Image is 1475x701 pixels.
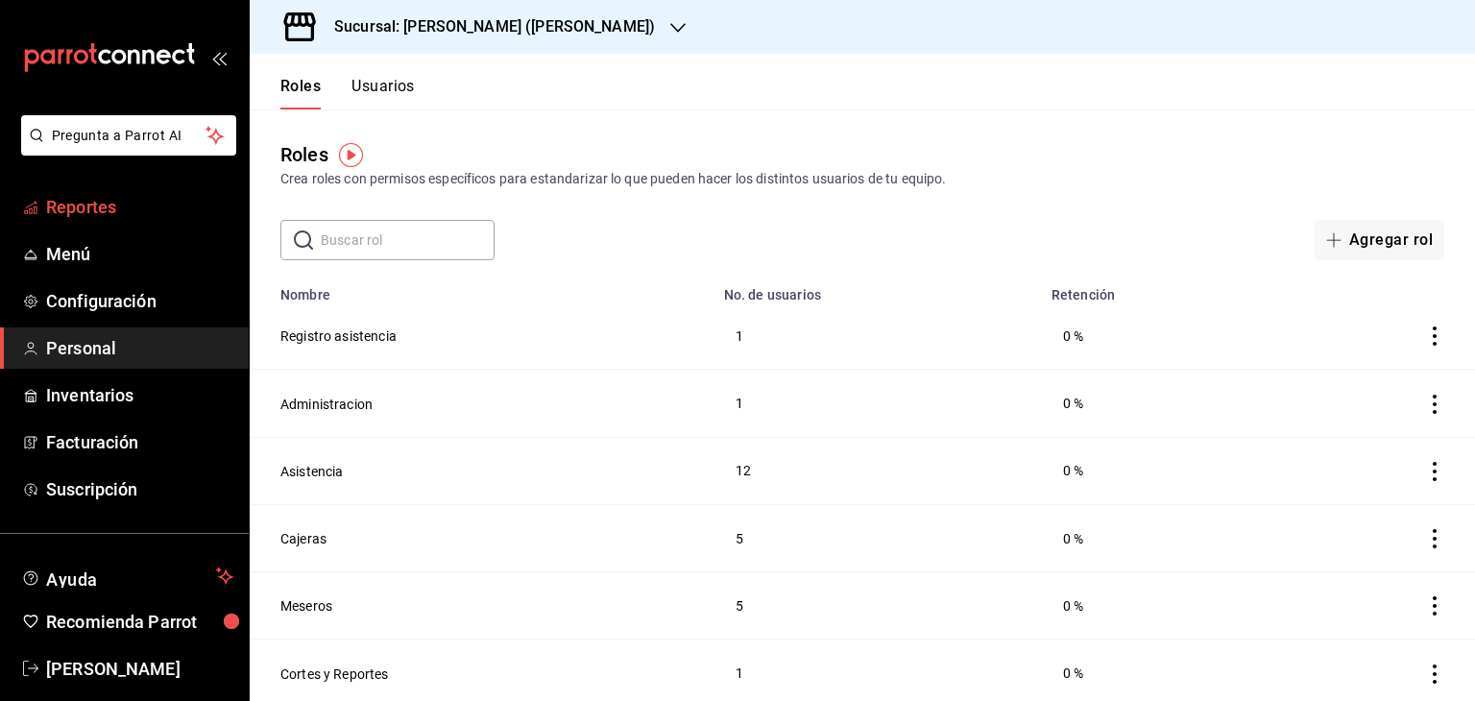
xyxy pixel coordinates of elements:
[280,77,321,109] button: Roles
[339,143,363,167] img: Tooltip marker
[1040,437,1276,504] td: 0 %
[280,395,373,414] button: Administracion
[280,77,415,109] div: navigation tabs
[1425,462,1444,481] button: actions
[46,609,233,635] span: Recomienda Parrot
[280,529,326,548] button: Cajeras
[713,370,1040,437] td: 1
[1425,326,1444,346] button: actions
[1040,370,1276,437] td: 0 %
[250,276,713,302] th: Nombre
[1425,596,1444,616] button: actions
[46,656,233,682] span: [PERSON_NAME]
[1040,276,1276,302] th: Retención
[280,169,1444,189] div: Crea roles con permisos específicos para estandarizar lo que pueden hacer los distintos usuarios ...
[46,565,208,588] span: Ayuda
[1425,395,1444,414] button: actions
[46,429,233,455] span: Facturación
[280,596,332,616] button: Meseros
[13,139,236,159] a: Pregunta a Parrot AI
[321,221,495,259] input: Buscar rol
[280,665,389,684] button: Cortes y Reportes
[713,437,1040,504] td: 12
[46,476,233,502] span: Suscripción
[713,572,1040,640] td: 5
[52,126,206,146] span: Pregunta a Parrot AI
[1040,302,1276,370] td: 0 %
[1315,220,1444,260] button: Agregar rol
[1040,572,1276,640] td: 0 %
[319,15,655,38] h3: Sucursal: [PERSON_NAME] ([PERSON_NAME])
[280,326,397,346] button: Registro asistencia
[46,194,233,220] span: Reportes
[211,50,227,65] button: open_drawer_menu
[713,276,1040,302] th: No. de usuarios
[280,462,344,481] button: Asistencia
[1425,529,1444,548] button: actions
[713,302,1040,370] td: 1
[1425,665,1444,684] button: actions
[46,335,233,361] span: Personal
[46,288,233,314] span: Configuración
[1040,504,1276,571] td: 0 %
[351,77,415,109] button: Usuarios
[21,115,236,156] button: Pregunta a Parrot AI
[46,241,233,267] span: Menú
[46,382,233,408] span: Inventarios
[713,504,1040,571] td: 5
[280,140,328,169] div: Roles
